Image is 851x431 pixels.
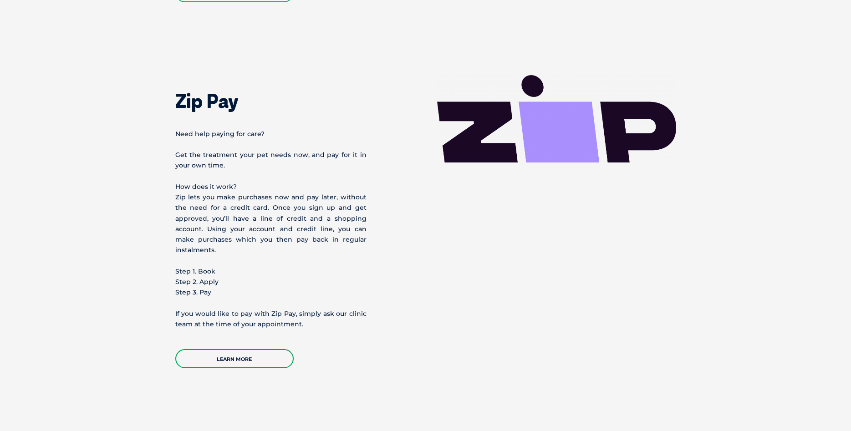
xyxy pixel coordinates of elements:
p: Step 1. Book Step 2. Apply Step 3. Pay [175,266,367,298]
p: If you would like to pay with Zip Pay, simply ask our clinic team at the time of your appointment. [175,309,367,330]
p: How does it work? Zip lets you make purchases now and pay later, without the need for a credit ca... [175,182,367,256]
h2: Zip Pay [175,91,367,111]
p: Need help paying for care? [175,129,367,139]
a: Learn More [175,349,294,368]
p: Get the treatment your pet needs now, and pay for it in your own time. [175,150,367,171]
